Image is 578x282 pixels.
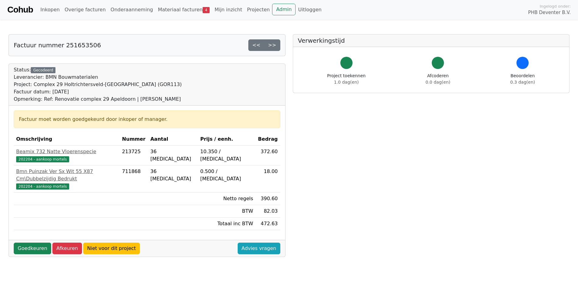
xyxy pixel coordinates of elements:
td: 711868 [120,165,148,193]
td: 390.60 [256,193,280,205]
span: Ingelogd onder: [540,3,571,9]
a: Beamix 732 Natte Vloerenspecie202204 - aankoop mortels [16,148,117,163]
div: Gecodeerd [31,67,55,73]
td: Netto regels [198,193,256,205]
a: Inkopen [38,4,62,16]
a: Advies vragen [238,243,280,254]
a: Materiaal facturen4 [155,4,212,16]
a: Admin [272,4,296,15]
div: Factuur moet worden goedgekeurd door inkoper of manager. [19,116,275,123]
td: 472.63 [256,218,280,230]
th: Bedrag [256,133,280,146]
div: Beoordelen [510,73,535,85]
th: Nummer [120,133,148,146]
td: BTW [198,205,256,218]
a: Projecten [245,4,272,16]
a: Afkeuren [52,243,82,254]
div: Opmerking: Ref: Renovatie complex 29 Apeldoorn | [PERSON_NAME] [14,96,182,103]
span: 4 [203,7,210,13]
th: Prijs / eenh. [198,133,256,146]
div: 36 [MEDICAL_DATA] [150,168,195,183]
td: 213725 [120,146,148,165]
h5: Factuur nummer 251653506 [14,42,101,49]
div: 10.350 / [MEDICAL_DATA] [200,148,253,163]
div: Status: [14,66,182,103]
div: Beamix 732 Natte Vloerenspecie [16,148,117,155]
div: Bmn Puinzak Ver Sx Wit 55 X87 Cm\Dubbelzijdig Bedrukt [16,168,117,183]
div: Leverancier: BMN Bouwmaterialen [14,74,182,81]
span: 0.3 dag(en) [510,80,535,85]
td: 18.00 [256,165,280,193]
div: Factuur datum: [DATE] [14,88,182,96]
td: 82.03 [256,205,280,218]
a: Onderaanneming [108,4,155,16]
th: Aantal [148,133,198,146]
h5: Verwerkingstijd [298,37,565,44]
a: Overige facturen [62,4,108,16]
td: Totaal inc BTW [198,218,256,230]
a: Mijn inzicht [212,4,245,16]
th: Omschrijving [14,133,120,146]
a: Goedkeuren [14,243,51,254]
span: 202204 - aankoop mortels [16,156,69,162]
div: 0.500 / [MEDICAL_DATA] [200,168,253,183]
span: 0.0 dag(en) [426,80,450,85]
div: Project toekennen [327,73,366,85]
a: >> [264,39,280,51]
div: Afcoderen [426,73,450,85]
a: Bmn Puinzak Ver Sx Wit 55 X87 Cm\Dubbelzijdig Bedrukt202204 - aankoop mortels [16,168,117,190]
span: 1.0 dag(en) [334,80,359,85]
div: 36 [MEDICAL_DATA] [150,148,195,163]
a: << [248,39,264,51]
span: 202204 - aankoop mortels [16,183,69,190]
a: Uitloggen [296,4,324,16]
div: Project: Complex 29 Holtrichtersveld-[GEOGRAPHIC_DATA] (GOR113) [14,81,182,88]
a: Cohub [7,2,33,17]
td: 372.60 [256,146,280,165]
span: PHB Deventer B.V. [528,9,571,16]
a: Niet voor dit project [83,243,140,254]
